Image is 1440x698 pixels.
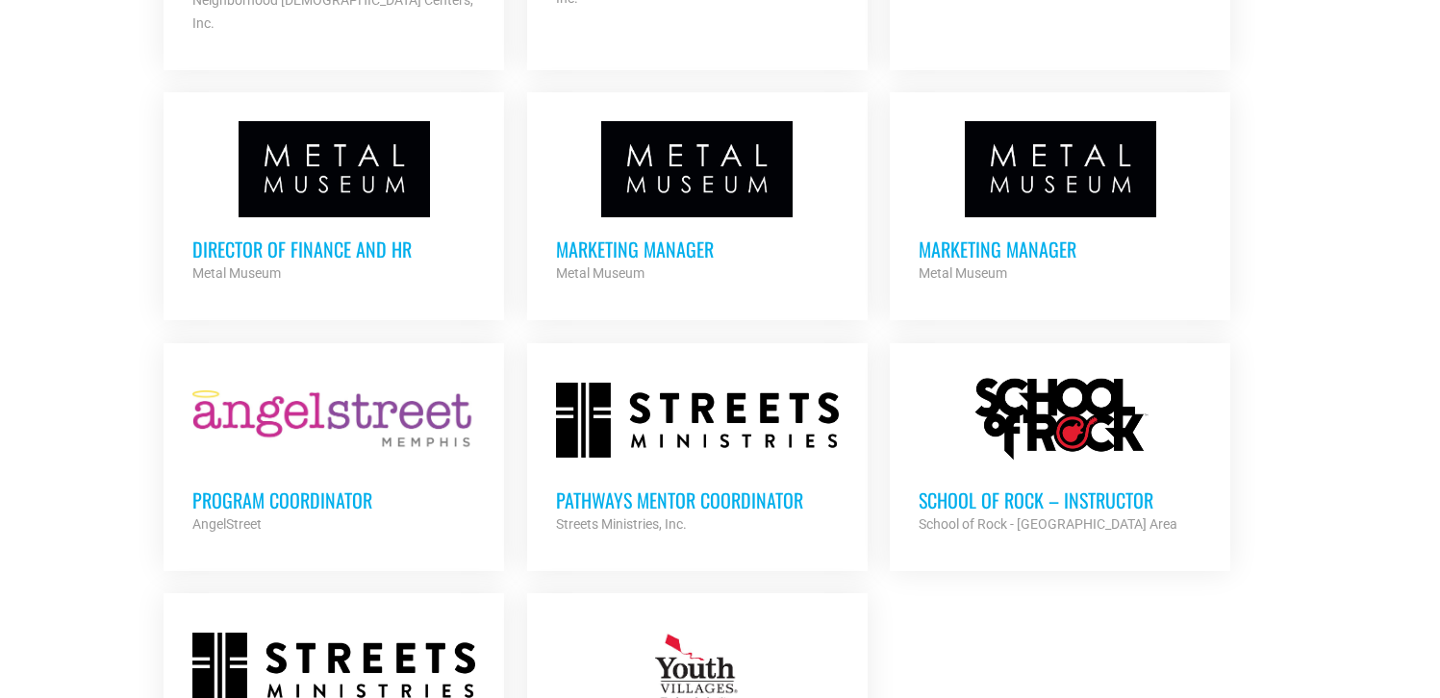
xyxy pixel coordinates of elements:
h3: Program Coordinator [192,487,475,512]
h3: Marketing Manager [919,237,1201,262]
strong: Metal Museum [919,265,1007,281]
strong: School of Rock - [GEOGRAPHIC_DATA] Area [919,516,1177,532]
a: Marketing Manager Metal Museum [527,92,868,313]
a: School of Rock – Instructor School of Rock - [GEOGRAPHIC_DATA] Area [890,343,1230,564]
a: Pathways Mentor Coordinator Streets Ministries, Inc. [527,343,868,564]
strong: Streets Ministries, Inc. [556,516,687,532]
h3: Marketing Manager [556,237,839,262]
strong: AngelStreet [192,516,262,532]
strong: Metal Museum [192,265,281,281]
strong: Metal Museum [556,265,644,281]
a: Program Coordinator AngelStreet [164,343,504,564]
a: Marketing Manager Metal Museum [890,92,1230,313]
h3: Pathways Mentor Coordinator [556,487,839,512]
h3: Director of Finance and HR [192,237,475,262]
h3: School of Rock – Instructor [919,487,1201,512]
a: Director of Finance and HR Metal Museum [164,92,504,313]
